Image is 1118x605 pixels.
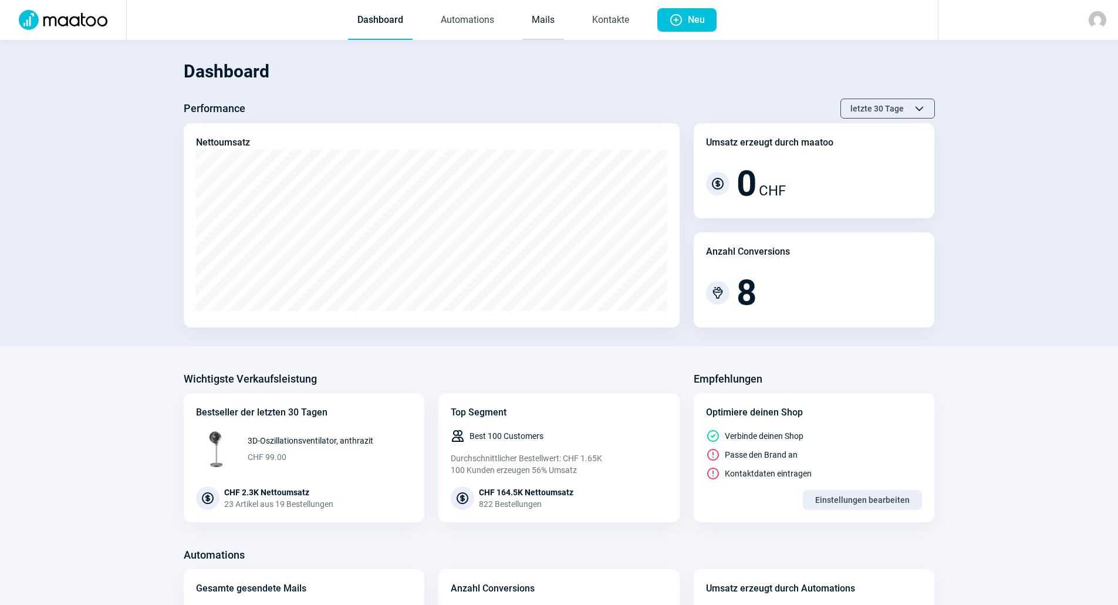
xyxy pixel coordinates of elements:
[706,136,833,150] div: Umsatz erzeugt durch maatoo
[583,1,639,40] a: Kontakte
[224,486,333,498] div: CHF 2.3K Nettoumsatz
[737,275,756,310] span: 8
[706,405,923,420] div: Optimiere deinen Shop
[184,370,317,388] h3: Wichtigste Verkaufsleistung
[184,99,245,118] h3: Performance
[725,468,812,479] span: Kontaktdaten eintragen
[224,498,333,510] div: 23 Artikel aus 19 Bestellungen
[348,1,413,40] a: Dashboard
[470,430,543,442] span: Best 100 Customers
[196,429,236,469] img: 68x68
[479,486,573,498] div: CHF 164.5K Nettoumsatz
[248,435,373,447] span: 3D-Oszillationsventilator, anthrazit
[431,1,504,40] a: Automations
[706,245,790,259] div: Anzahl Conversions
[196,136,250,150] div: Nettoumsatz
[451,405,667,420] div: Top Segment
[737,166,756,201] span: 0
[451,582,535,596] div: Anzahl Conversions
[759,180,786,201] span: CHF
[815,491,910,509] span: Einstellungen bearbeiten
[184,546,245,565] h3: Automations
[184,52,935,92] h1: Dashboard
[688,8,705,32] span: Neu
[1089,11,1106,29] img: avatar
[196,405,413,420] div: Bestseller der letzten 30 Tagen
[694,370,762,388] h3: Empfehlungen
[248,451,373,463] span: CHF 99.00
[522,1,564,40] a: Mails
[451,452,667,476] div: Durchschnittlicher Bestellwert: CHF 1.65K 100 Kunden erzeugen 56% Umsatz
[12,10,114,30] img: Logo
[725,430,803,442] span: Verbinde deinen Shop
[196,582,306,596] div: Gesamte gesendete Mails
[850,99,904,118] span: letzte 30 Tage
[706,582,855,596] div: Umsatz erzeugt durch Automations
[725,449,798,461] span: Passe den Brand an
[479,498,573,510] div: 822 Bestellungen
[657,8,717,32] button: Neu
[803,490,922,510] button: Einstellungen bearbeiten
